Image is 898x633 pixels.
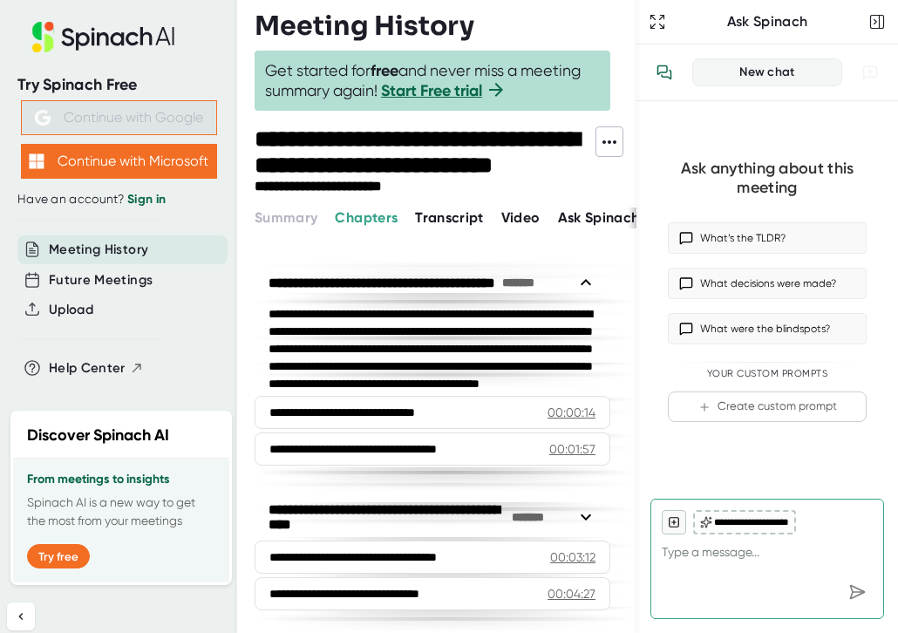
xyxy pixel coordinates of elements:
button: Future Meetings [49,270,153,290]
button: Summary [255,208,317,228]
div: 00:04:27 [548,585,595,602]
button: Continue with Google [21,100,217,135]
button: Transcript [415,208,484,228]
div: New chat [704,65,831,80]
span: Summary [255,209,317,226]
button: Create custom prompt [668,391,867,422]
button: Expand to Ask Spinach page [645,10,670,34]
h2: Discover Spinach AI [27,424,169,447]
div: Send message [841,576,873,608]
span: Get started for and never miss a meeting summary again! [265,61,600,100]
button: What’s the TLDR? [668,222,867,254]
button: Close conversation sidebar [865,10,889,34]
span: Ask Spinach [558,209,640,226]
b: free [371,61,398,80]
span: Help Center [49,358,126,378]
span: Video [501,209,541,226]
button: Upload [49,300,93,320]
div: Your Custom Prompts [668,368,867,380]
div: 00:01:57 [549,440,595,458]
button: Video [501,208,541,228]
p: Spinach AI is a new way to get the most from your meetings [27,493,215,530]
h3: Meeting History [255,10,474,42]
span: Transcript [415,209,484,226]
div: Ask anything about this meeting [668,159,867,198]
a: Start Free trial [381,81,482,100]
a: Sign in [127,192,166,207]
button: Help Center [49,358,144,378]
div: Try Spinach Free [17,75,220,95]
h3: From meetings to insights [27,473,215,487]
button: Try free [27,544,90,568]
button: View conversation history [647,55,682,90]
div: 00:03:12 [550,548,595,566]
button: Meeting History [49,240,148,260]
button: Chapters [335,208,398,228]
div: 00:00:14 [548,404,595,421]
img: Aehbyd4JwY73AAAAAElFTkSuQmCC [35,110,51,126]
button: Collapse sidebar [7,602,35,630]
div: Ask Spinach [670,13,865,31]
button: Continue with Microsoft [21,144,217,179]
button: Ask Spinach [558,208,640,228]
button: What decisions were made? [668,268,867,299]
div: Have an account? [17,192,220,208]
button: What were the blindspots? [668,313,867,344]
span: Chapters [335,209,398,226]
